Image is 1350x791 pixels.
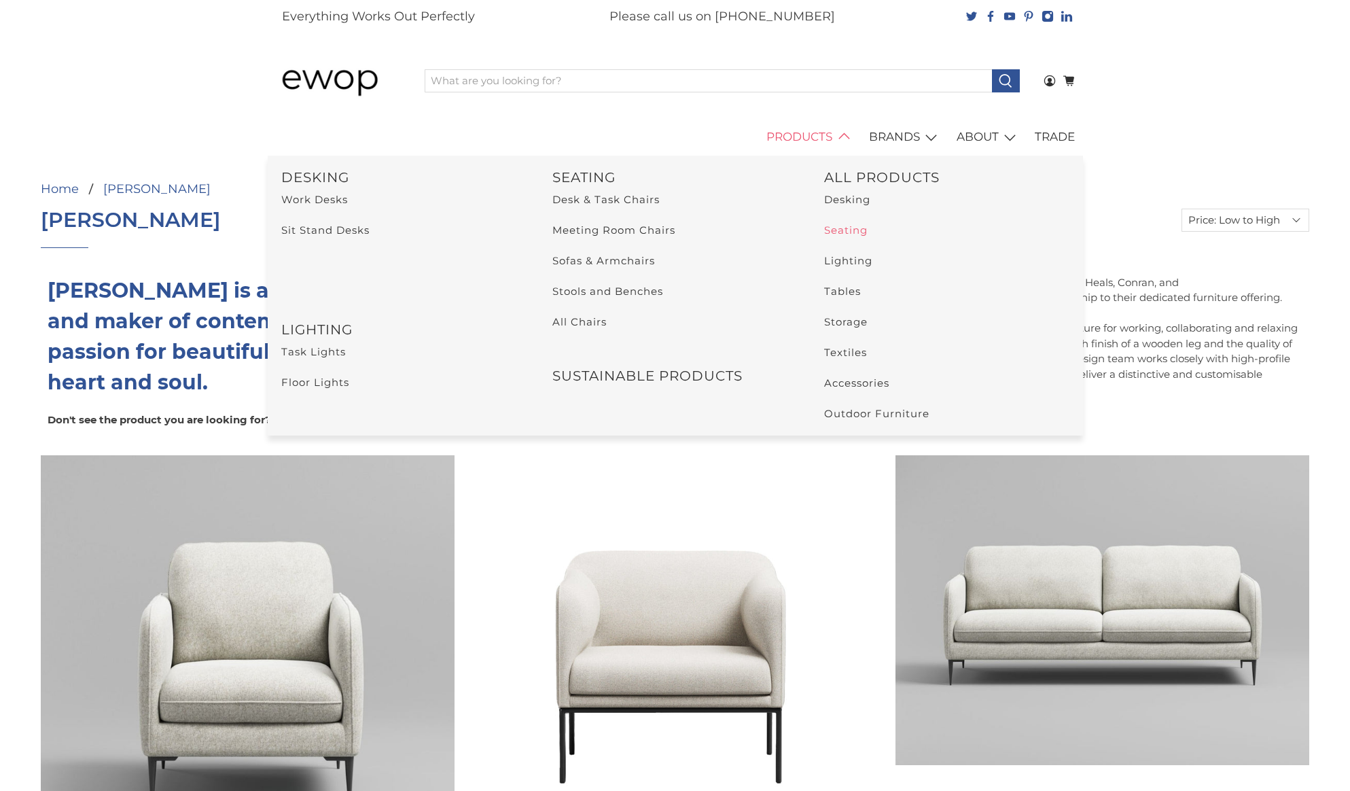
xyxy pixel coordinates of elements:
[1027,118,1083,156] a: TRADE
[861,118,949,156] a: BRANDS
[824,169,940,186] a: ALL PRODUCTS
[552,193,660,206] a: Desk & Task Chairs
[552,169,616,186] a: SEATING
[609,7,835,26] p: Please call us on [PHONE_NUMBER]
[824,193,870,206] a: Desking
[552,315,607,328] a: All Chairs
[281,224,370,236] a: Sit Stand Desks
[824,224,868,236] a: Seating
[824,346,867,359] a: Textiles
[552,224,675,236] a: Meeting Room Chairs
[552,368,743,384] a: SUSTAINABLE PRODUCTS
[824,376,889,389] a: Accessories
[552,254,655,267] a: Sofas & Armchairs
[41,209,221,232] h1: [PERSON_NAME]
[48,278,654,395] strong: [PERSON_NAME] is a [DEMOGRAPHIC_DATA] designer and maker of contemporary furniture, defined by a ...
[895,455,1309,766] img: Annecy Medium Sofa
[268,118,1083,156] nav: main navigation
[824,315,868,328] a: Storage
[281,193,348,206] a: Work Desks
[948,118,1027,156] a: ABOUT
[824,285,861,298] a: Tables
[41,183,79,195] a: Home
[824,254,872,267] a: Lighting
[281,169,349,186] a: DESKING
[759,118,861,156] a: PRODUCTS
[281,321,353,338] a: LIGHTING
[41,183,540,195] nav: breadcrumbs
[824,407,929,420] a: Outdoor Furniture
[282,7,475,26] p: Everything Works Out Perfectly
[552,285,663,298] a: Stools and Benches
[48,413,476,426] strong: Don't see the product you are looking for? and we'll source it for you.
[281,345,346,358] a: Task Lights
[425,69,993,92] input: What are you looking for?
[103,183,211,195] a: [PERSON_NAME]
[281,376,349,389] a: Floor Lights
